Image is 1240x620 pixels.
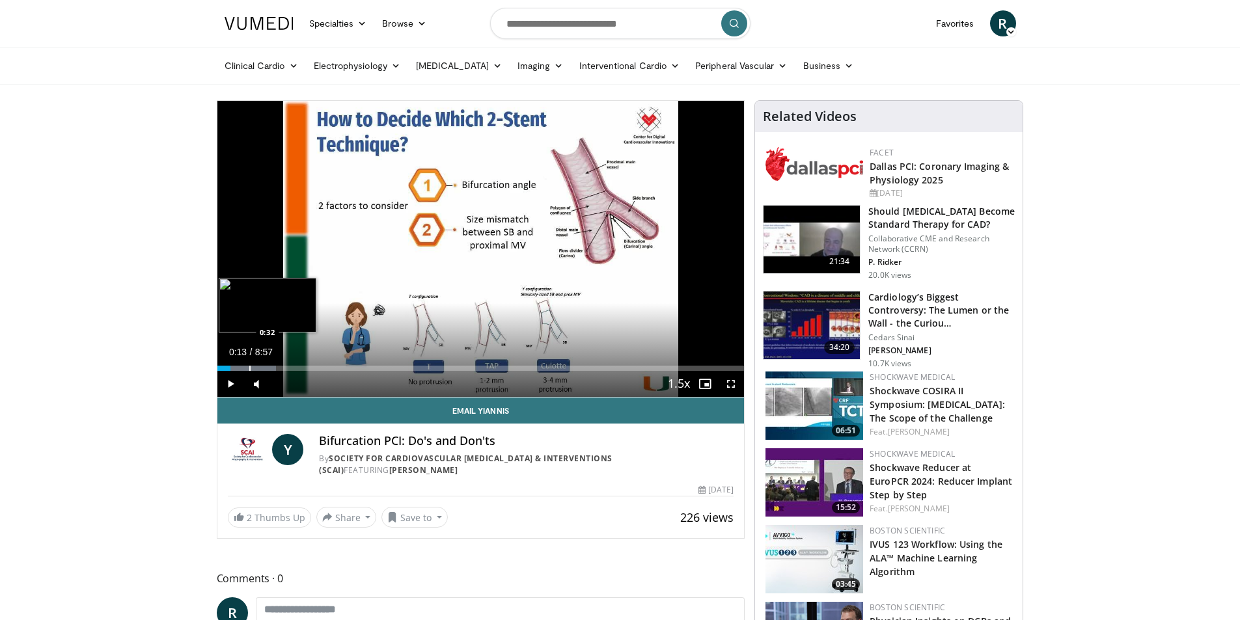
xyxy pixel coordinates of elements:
[666,371,692,397] button: Playback Rate
[250,347,253,357] span: /
[217,53,306,79] a: Clinical Cardio
[868,270,911,280] p: 20.0K views
[765,525,863,593] a: 03:45
[572,53,688,79] a: Interventional Cardio
[374,10,434,36] a: Browse
[219,278,316,332] img: image.jpeg
[765,525,863,593] img: a66c217a-745f-4867-a66f-0c610c99ad03.150x105_q85_crop-smart_upscale.jpg
[870,461,1012,501] a: Shockwave Reducer at EuroPCR 2024: Reducer Implant Step by Step
[247,511,252,524] span: 2
[301,10,375,36] a: Specialties
[868,332,1015,343] p: Cedars Sinai
[229,347,247,357] span: 0:13
[765,147,863,181] img: 939357b5-304e-4393-95de-08c51a3c5e2a.png.150x105_q85_autocrop_double_scale_upscale_version-0.2.png
[868,205,1015,231] h3: Should [MEDICAL_DATA] Become Standard Therapy for CAD?
[228,507,311,528] a: 2 Thumbs Up
[870,147,894,158] a: FACET
[306,53,408,79] a: Electrophysiology
[990,10,1016,36] a: R
[225,17,294,30] img: VuMedi Logo
[870,426,1012,438] div: Feat.
[763,109,857,124] h4: Related Videos
[316,507,377,528] button: Share
[763,205,1015,280] a: 21:34 Should [MEDICAL_DATA] Become Standard Therapy for CAD? Collaborative CME and Research Netwo...
[764,206,860,273] img: eb63832d-2f75-457d-8c1a-bbdc90eb409c.150x105_q85_crop-smart_upscale.jpg
[868,291,1015,330] h3: Cardiology’s Biggest Controversy: The Lumen or the Wall - the Curiou…
[217,570,745,587] span: Comments 0
[870,187,1012,199] div: [DATE]
[824,255,855,268] span: 21:34
[888,426,950,437] a: [PERSON_NAME]
[870,384,1005,424] a: Shockwave COSIRA II Symposium: [MEDICAL_DATA]: The Scope of the Challenge
[381,507,448,528] button: Save to
[868,358,911,369] p: 10.7K views
[692,371,718,397] button: Enable picture-in-picture mode
[217,101,745,398] video-js: Video Player
[272,434,303,465] a: Y
[698,484,734,496] div: [DATE]
[255,347,273,357] span: 8:57
[765,448,863,517] a: 15:52
[824,341,855,354] span: 34:20
[765,448,863,517] img: fadbcca3-3c72-4f96-a40d-f2c885e80660.150x105_q85_crop-smart_upscale.jpg
[868,345,1015,356] p: [PERSON_NAME]
[832,578,860,590] span: 03:45
[319,453,613,476] a: Society for Cardiovascular [MEDICAL_DATA] & Interventions (SCAI)
[763,291,1015,369] a: 34:20 Cardiology’s Biggest Controversy: The Lumen or the Wall - the Curiou… Cedars Sinai [PERSON_...
[870,160,1009,186] a: Dallas PCI: Coronary Imaging & Physiology 2025
[870,503,1012,515] div: Feat.
[228,434,268,465] img: Society for Cardiovascular Angiography & Interventions (SCAI)
[319,434,734,448] h4: Bifurcation PCI: Do's and Don'ts
[510,53,572,79] a: Imaging
[389,465,458,476] a: [PERSON_NAME]
[832,502,860,513] span: 15:52
[868,234,1015,254] p: Collaborative CME and Research Network (CCRN)
[888,503,950,514] a: [PERSON_NAME]
[795,53,862,79] a: Business
[870,448,955,459] a: Shockwave Medical
[408,53,510,79] a: [MEDICAL_DATA]
[319,453,734,476] div: By FEATURING
[870,602,945,613] a: Boston Scientific
[765,371,863,440] a: 06:51
[687,53,795,79] a: Peripheral Vascular
[680,509,734,525] span: 226 views
[217,398,745,424] a: Email Yiannis
[764,291,860,359] img: d453240d-5894-4336-be61-abca2891f366.150x105_q85_crop-smart_upscale.jpg
[243,371,269,397] button: Mute
[718,371,744,397] button: Fullscreen
[870,371,955,383] a: Shockwave Medical
[870,538,1002,578] a: IVUS 123 Workflow: Using the ALA™ Machine Learning Algorithm
[928,10,982,36] a: Favorites
[870,525,945,536] a: Boston Scientific
[490,8,751,39] input: Search topics, interventions
[832,425,860,437] span: 06:51
[868,257,1015,267] p: P. Ridker
[765,371,863,440] img: c35ce14a-3a80-4fd3-b91e-c59d4b4f33e6.150x105_q85_crop-smart_upscale.jpg
[217,366,745,371] div: Progress Bar
[217,371,243,397] button: Play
